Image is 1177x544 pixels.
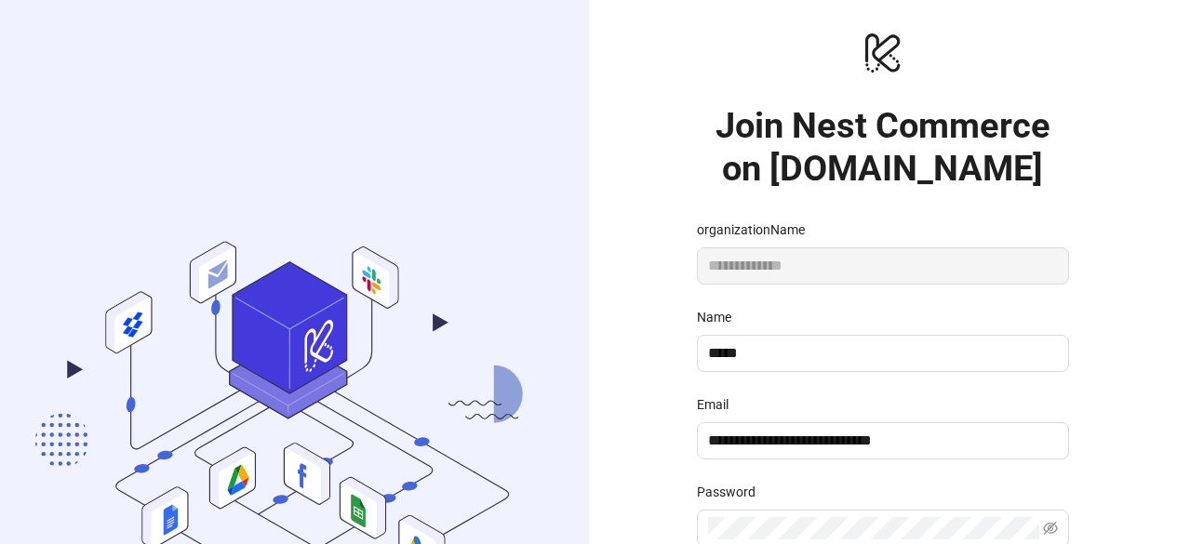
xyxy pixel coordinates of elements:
label: Name [697,307,743,327]
input: Name [708,342,1054,365]
input: Password [708,517,1039,539]
span: eye-invisible [1043,521,1058,536]
input: organizationName [697,247,1069,285]
input: Email [708,430,1054,452]
label: Password [697,482,768,502]
h1: Join Nest Commerce on [DOMAIN_NAME] [697,104,1069,190]
label: organizationName [697,219,817,240]
label: Email [697,394,741,415]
